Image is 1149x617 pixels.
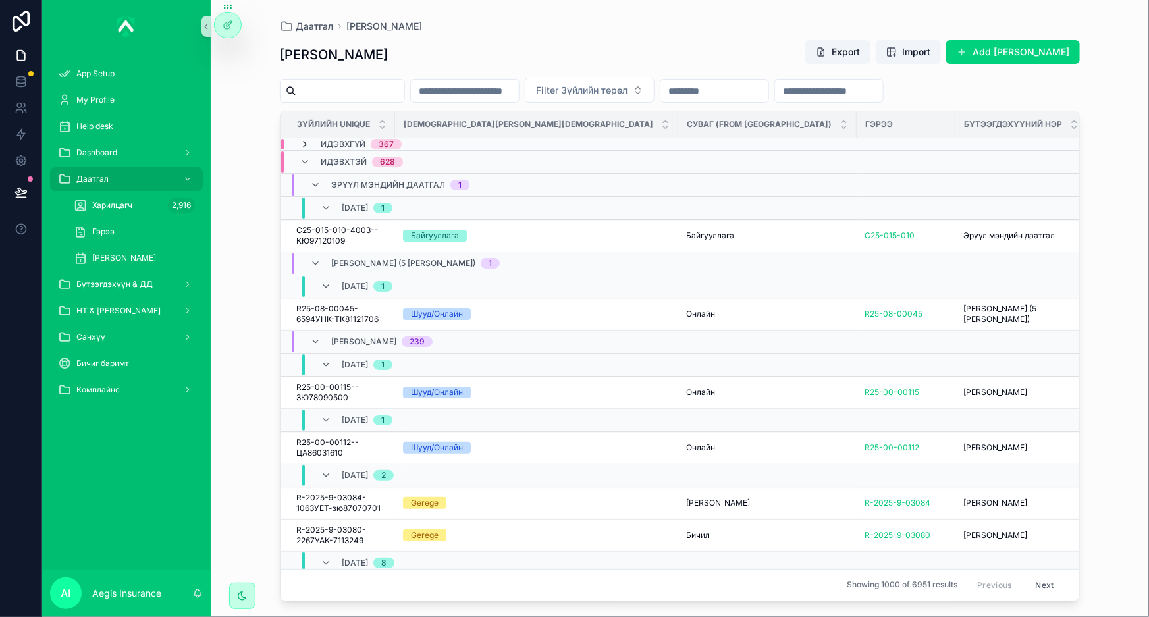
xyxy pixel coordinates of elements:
[66,220,203,244] a: Гэрээ
[61,585,71,601] span: AI
[296,525,387,546] span: R-2025-9-03080-2267УАК-7113249
[331,258,475,269] span: [PERSON_NAME] (5 [PERSON_NAME])
[865,443,919,453] a: R25-00-00112
[117,16,136,37] img: App logo
[381,558,387,568] div: 8
[686,530,849,541] a: Бичил
[865,309,948,319] a: R25-08-00045
[342,203,368,213] span: [DATE]
[76,148,117,158] span: Dashboard
[403,230,670,242] a: Байгууллага
[963,304,1079,325] span: [PERSON_NAME] (5 [PERSON_NAME])
[379,139,394,149] div: 367
[76,358,129,369] span: Бичиг баримт
[525,78,655,103] button: Select Button
[1027,575,1063,595] button: Next
[381,470,386,481] div: 2
[297,119,370,130] span: Зүйлийн unique
[168,198,195,213] div: 2,916
[865,498,948,508] a: R-2025-9-03084
[66,246,203,270] a: [PERSON_NAME]
[410,336,425,347] div: 239
[296,20,333,33] span: Даатгал
[902,45,930,59] span: Import
[50,62,203,86] a: App Setup
[321,157,367,167] span: Идэвхтэй
[403,308,670,320] a: Шууд/Онлайн
[50,141,203,165] a: Dashboard
[296,382,387,403] a: R25-00-00115--ЗЮ78090500
[381,203,385,213] div: 1
[865,387,919,398] span: R25-00-00115
[50,115,203,138] a: Help desk
[411,442,463,454] div: Шууд/Онлайн
[346,20,422,33] a: [PERSON_NAME]
[686,309,715,319] span: Онлайн
[876,40,941,64] button: Import
[50,299,203,323] a: НТ & [PERSON_NAME]
[76,306,161,316] span: НТ & [PERSON_NAME]
[92,200,132,211] span: Харилцагч
[847,580,957,591] span: Showing 1000 of 6951 results
[42,53,211,419] div: scrollable content
[50,378,203,402] a: Комплайнс
[92,587,161,600] p: Aegis Insurance
[331,336,396,347] span: [PERSON_NAME]
[381,281,385,292] div: 1
[963,530,1027,541] span: [PERSON_NAME]
[489,258,492,269] div: 1
[865,119,893,130] span: Гэрээ
[686,498,750,508] span: [PERSON_NAME]
[963,530,1079,541] a: [PERSON_NAME]
[865,230,915,241] a: C25-015-010
[296,304,387,325] span: R25-08-00045-6594УНК-ТК81121706
[946,40,1080,64] button: Add [PERSON_NAME]
[536,84,628,97] span: Filter Зүйлийн төрөл
[865,530,930,541] a: R-2025-9-03080
[331,180,445,190] span: Эрүүл мэндийн даатгал
[381,415,385,425] div: 1
[687,119,832,130] span: Суваг (from [GEOGRAPHIC_DATA])
[686,230,734,241] span: Байгууллага
[403,529,670,541] a: Gerege
[411,497,439,509] div: Gerege
[50,167,203,191] a: Даатгал
[76,121,113,132] span: Help desk
[381,360,385,370] div: 1
[404,119,653,130] span: [DEMOGRAPHIC_DATA][PERSON_NAME][DEMOGRAPHIC_DATA]
[296,493,387,514] a: R-2025-9-03084-1063УЕТ-зю87070701
[686,443,715,453] span: Онлайн
[403,442,670,454] a: Шууд/Онлайн
[380,157,395,167] div: 628
[50,273,203,296] a: Бүтээгдэхүүн & ДД
[76,174,109,184] span: Даатгал
[865,498,930,508] a: R-2025-9-03084
[280,45,388,64] h1: [PERSON_NAME]
[963,443,1079,453] a: [PERSON_NAME]
[296,437,387,458] a: R25-00-00112--ЦА86031610
[805,40,870,64] button: Export
[865,309,922,319] a: R25-08-00045
[342,558,368,568] span: [DATE]
[686,387,849,398] a: Онлайн
[66,194,203,217] a: Харилцагч2,916
[963,387,1079,398] a: [PERSON_NAME]
[963,498,1079,508] a: [PERSON_NAME]
[50,88,203,112] a: My Profile
[865,530,948,541] a: R-2025-9-03080
[963,230,1055,241] span: Эрүүл мэндийн даатгал
[686,309,849,319] a: Онлайн
[342,470,368,481] span: [DATE]
[342,415,368,425] span: [DATE]
[686,230,849,241] a: Байгууллага
[686,387,715,398] span: Онлайн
